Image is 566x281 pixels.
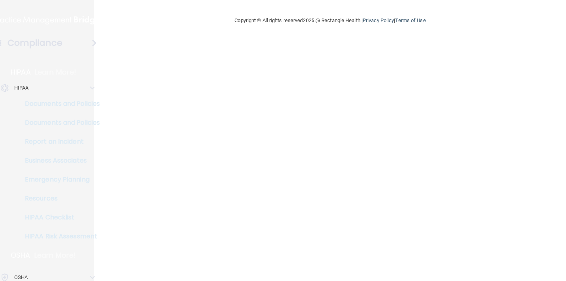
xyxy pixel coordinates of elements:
[34,251,76,260] p: Learn More!
[35,67,77,77] p: Learn More!
[14,83,29,93] p: HIPAA
[11,67,31,77] p: HIPAA
[5,214,113,221] p: HIPAA Checklist
[5,195,113,202] p: Resources
[363,17,394,23] a: Privacy Policy
[5,176,113,184] p: Emergency Planning
[7,37,62,49] h4: Compliance
[5,100,113,108] p: Documents and Policies
[5,119,113,127] p: Documents and Policies
[186,8,474,33] div: Copyright © All rights reserved 2025 @ Rectangle Health | |
[5,157,113,165] p: Business Associates
[11,251,30,260] p: OSHA
[5,138,113,146] p: Report an Incident
[5,232,113,240] p: HIPAA Risk Assessment
[395,17,425,23] a: Terms of Use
